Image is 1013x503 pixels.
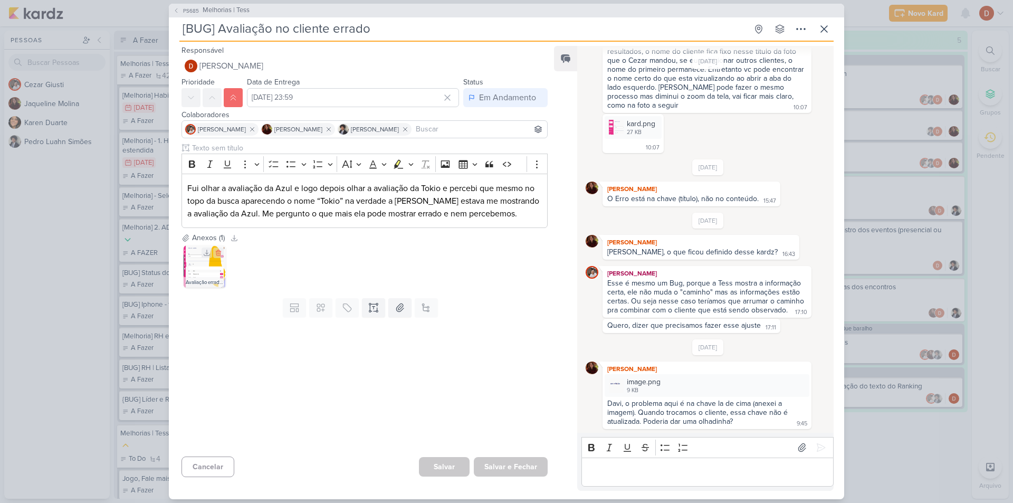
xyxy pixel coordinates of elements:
label: Data de Entrega [247,78,300,87]
div: 10:07 [794,103,807,112]
div: [PERSON_NAME], o que ficou definido desse kardz? [607,248,778,257]
div: 9 KB [627,386,661,395]
div: 17:10 [795,308,807,317]
div: [PERSON_NAME] [605,364,809,374]
div: 15:47 [763,197,776,205]
input: Kard Sem Título [179,20,747,39]
div: image.png [627,376,661,387]
div: kard.png [627,118,655,129]
div: [PERSON_NAME] [605,237,797,248]
label: Status [463,78,483,87]
div: Pessoal, vou passar para o rogério mas é apenas um erro no título, não tem nada de errado no cont... [607,20,809,110]
p: Fui olhar a avaliação da Azul e logo depois olhar a avaliação da Tokio e percebi que mesmo no top... [187,182,542,220]
div: kard.png [605,116,662,139]
img: Cezar Giusti [185,124,196,135]
img: Jaqueline Molina [262,124,272,135]
div: Em Andamento [479,91,536,104]
div: Anexos (1) [192,232,225,243]
button: Cancelar [181,457,234,477]
div: 10:07 [646,144,660,152]
input: Texto sem título [190,143,548,154]
img: Jaqueline Molina [586,362,598,374]
div: 9:45 [797,420,807,428]
label: Prioridade [181,78,215,87]
div: 17:11 [766,324,776,332]
span: [PERSON_NAME] [199,60,263,72]
div: image.png [605,374,809,397]
div: Editor editing area: main [581,458,834,487]
span: [PERSON_NAME] [274,125,322,134]
img: xhZtFz7cvpItzFT5DoNYP1WdWoD5L8gXtOYfQf2F.png [609,120,624,135]
button: [PERSON_NAME] [181,56,548,75]
button: Em Andamento [463,88,548,107]
input: Select a date [247,88,459,107]
input: Buscar [414,123,545,136]
span: [PERSON_NAME] [198,125,246,134]
div: O Erro está na chave (título), não no conteúdo. [607,194,759,203]
div: Editor toolbar [181,154,548,174]
div: Colaboradores [181,109,548,120]
div: Esse é mesmo um Bug, porque a Tess mostra a informação certa, ele não muda o "caminho" mas as inf... [607,279,806,315]
label: Responsável [181,46,224,55]
img: YERZdhE7q6Tj6unjqnQeNFxlC83XloF0sBMfsAWq.png [184,245,226,288]
span: [PERSON_NAME] [351,125,399,134]
img: Cezar Giusti [586,266,598,279]
img: Jaqueline Molina [586,182,598,194]
div: [PERSON_NAME] [605,184,778,194]
img: Pedro Luahn Simões [338,124,349,135]
div: Avaliação errada.png [184,277,226,288]
div: Editor editing area: main [181,174,548,228]
div: Quero, dizer que precisamos fazer esse ajuste [607,321,761,330]
img: Davi Elias Teixeira [185,60,197,72]
img: Jaqueline Molina [586,235,598,248]
div: 27 KB [627,128,655,137]
div: Editor toolbar [581,437,834,458]
div: [PERSON_NAME] [605,268,809,279]
img: 5hoIo4KUKiKDR1jS18ji8ClYwocSADr7dPcnxMEI.png [609,378,624,393]
div: 16:43 [782,250,795,259]
div: Davi, o problema aqui é na chave la de cima (anexei a imagem). Quando trocamos o cliente, essa ch... [607,399,790,426]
